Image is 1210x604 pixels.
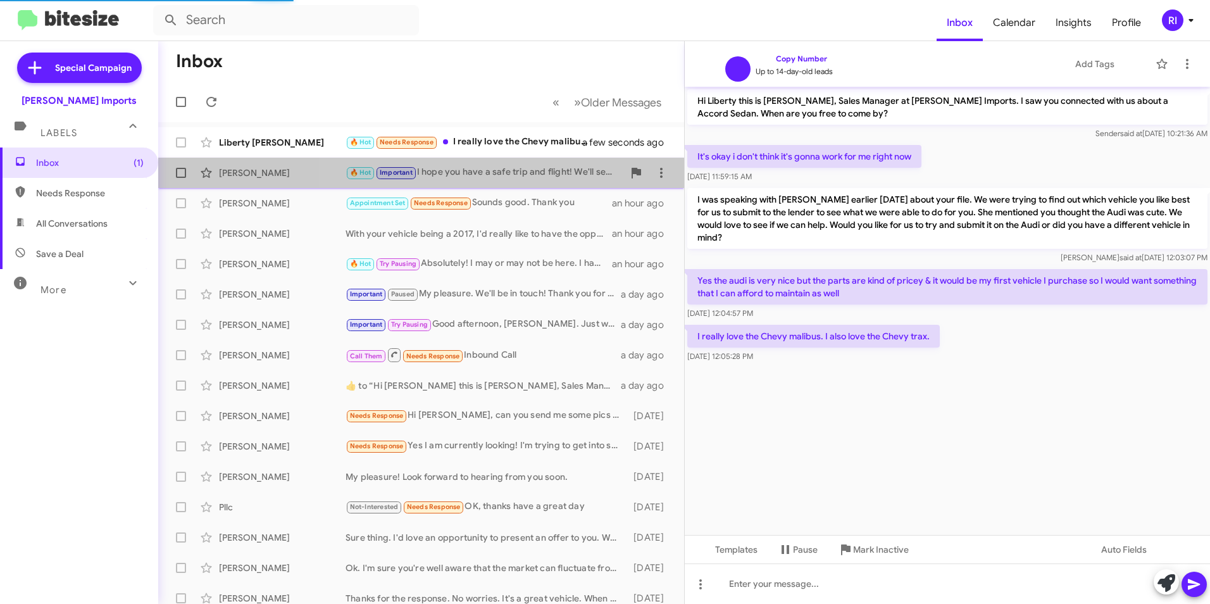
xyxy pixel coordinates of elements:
p: Hi Liberty this is [PERSON_NAME], Sales Manager at [PERSON_NAME] Imports. I saw you connected wit... [687,89,1207,125]
a: Inbox [937,4,983,41]
div: Sounds good. Thank you [346,196,612,210]
div: Hi [PERSON_NAME], can you send me some pics of a [PERSON_NAME]-350 2015 you have and confirm if i... [346,408,628,423]
span: Try Pausing [380,260,416,268]
span: Templates [695,538,758,561]
div: [PERSON_NAME] [219,288,346,301]
span: Needs Response [350,412,404,420]
button: Previous [545,89,567,115]
span: Sender [DATE] 10:21:36 AM [1095,129,1207,138]
div: a day ago [621,318,674,331]
div: [DATE] [628,470,674,483]
span: (1) [134,156,144,169]
span: Needs Response [380,138,433,146]
span: Call Them [350,352,383,360]
span: Important [380,168,413,177]
span: Needs Response [406,352,460,360]
span: « [552,94,559,110]
h1: Inbox [176,51,223,72]
span: Pause [793,538,818,561]
div: an hour ago [612,227,674,240]
button: Mark Inactive [828,538,919,561]
span: [DATE] 11:59:15 AM [687,172,752,181]
div: [DATE] [628,531,674,544]
button: Templates [685,538,768,561]
span: [DATE] 12:05:28 PM [687,351,753,361]
div: [PERSON_NAME] [219,258,346,270]
span: 🔥 Hot [350,260,371,268]
span: Paused [391,290,415,298]
div: Sure thing. I'd love an opportunity to present an offer to you. Would you have some time [DATE] o... [346,531,628,544]
span: Labels [41,127,77,139]
div: [PERSON_NAME] [219,197,346,210]
span: Auto Fields [1101,538,1162,561]
div: [PERSON_NAME] [219,167,346,179]
p: I really love the Chevy malibus. I also love the Chevy trax. [687,325,940,348]
span: Needs Response [350,442,404,450]
div: I really love the Chevy malibus. I also love the Chevy trax. [346,135,598,149]
button: Pause [768,538,828,561]
div: a day ago [621,349,674,362]
div: Yes I am currently looking! I'm trying to get into something with a cheaper payment can you tell ... [346,439,628,453]
span: 🔥 Hot [350,168,371,177]
div: [PERSON_NAME] [219,349,346,362]
div: [PERSON_NAME] [219,410,346,422]
input: Search [153,5,419,35]
div: an hour ago [612,197,674,210]
span: Needs Response [414,199,468,207]
span: Appointment Set [350,199,406,207]
div: [PERSON_NAME] [219,379,346,392]
div: [DATE] [628,562,674,574]
div: [DATE] [628,501,674,513]
div: OK, thanks have a great day [346,500,628,514]
div: a day ago [621,288,674,301]
span: Important [350,320,383,329]
span: Mark Inactive [853,538,909,561]
div: Absolutely! I may or may not be here. I have to head out of town right around that time. However,... [346,256,612,271]
div: [PERSON_NAME] [219,227,346,240]
a: Copy Number [761,54,827,63]
div: [PERSON_NAME] [219,562,346,574]
div: [PERSON_NAME] [219,531,346,544]
span: 🔥 Hot [350,138,371,146]
div: Good afternoon, [PERSON_NAME]. Just wanted to check in with you to see if you've had an opportuni... [346,317,621,332]
span: Add Tags [1075,53,1114,75]
div: My pleasure. We'll be in touch! Thank you for your time and have a great day! [346,287,621,301]
a: Profile [1102,4,1151,41]
div: [PERSON_NAME] Imports [22,94,137,107]
div: [PERSON_NAME] [219,470,346,483]
div: RI [1162,9,1183,31]
div: an hour ago [612,258,674,270]
span: said at [1120,129,1142,138]
span: [PERSON_NAME] [DATE] 12:03:07 PM [1061,253,1207,262]
span: Important [350,290,383,298]
div: I hope you have a safe trip and flight! We'll see you then! [346,165,623,180]
span: Save a Deal [36,248,84,260]
div: [PERSON_NAME] [219,440,346,453]
span: Needs Response [36,187,144,199]
div: Liberty [PERSON_NAME] [219,136,346,149]
span: Older Messages [581,96,661,110]
div: With your vehicle being a 2017, I'd really like to have the opportunity to take a look at it in p... [346,227,612,240]
div: Pllc [219,501,346,513]
div: Ok. I'm sure you're well aware that the market can fluctuate from month to month. I don't believe... [346,562,628,574]
a: Calendar [983,4,1045,41]
a: Insights [1045,4,1102,41]
nav: Page navigation example [546,89,669,115]
span: [DATE] 12:04:57 PM [687,308,753,318]
div: Inbound Call [346,347,621,363]
span: Not-Interested [350,503,399,511]
p: I was speaking with [PERSON_NAME] earlier [DATE] about your file. We were trying to find out whic... [687,188,1207,249]
p: Yes the audi is very nice but the parts are kind of pricey & it would be my first vehicle I purch... [687,269,1207,305]
div: a day ago [621,379,674,392]
div: My pleasure! Look forward to hearing from you soon. [346,470,628,483]
span: Needs Response [407,503,461,511]
div: a few seconds ago [598,136,674,149]
div: ​👍​ to “ Hi [PERSON_NAME] this is [PERSON_NAME], Sales Manager at [PERSON_NAME] Imports. Thanks f... [346,379,621,392]
span: Inbox [36,156,144,169]
a: Special Campaign [17,53,142,83]
button: Add Tags [1021,53,1149,75]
